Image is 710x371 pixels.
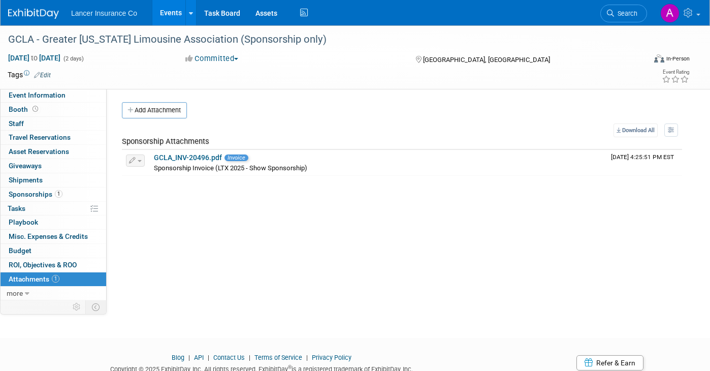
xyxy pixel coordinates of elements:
[1,117,106,131] a: Staff
[224,154,248,161] span: Invoice
[71,9,137,17] span: Lancer Insurance Co
[614,10,637,17] span: Search
[1,131,106,144] a: Travel Reservations
[86,300,107,314] td: Toggle Event Tabs
[607,150,682,175] td: Upload Timestamp
[1,272,106,286] a: Attachments1
[30,105,40,113] span: Booth not reserved yet
[254,354,302,361] a: Terms of Service
[154,153,222,162] a: GCLA_INV-20496.pdf
[62,55,84,62] span: (2 days)
[312,354,351,361] a: Privacy Policy
[662,70,689,75] div: Event Rating
[52,275,59,283] span: 1
[7,289,23,297] span: more
[589,53,690,68] div: Event Format
[9,91,66,99] span: Event Information
[611,153,674,161] span: Upload Timestamp
[423,56,550,64] span: [GEOGRAPHIC_DATA], [GEOGRAPHIC_DATA]
[172,354,184,361] a: Blog
[1,188,106,201] a: Sponsorships1
[213,354,245,361] a: Contact Us
[600,5,647,22] a: Search
[1,244,106,258] a: Budget
[9,261,77,269] span: ROI, Objectives & ROO
[1,159,106,173] a: Giveaways
[9,119,24,128] span: Staff
[34,72,51,79] a: Edit
[9,176,43,184] span: Shipments
[9,133,71,141] span: Travel Reservations
[1,173,106,187] a: Shipments
[9,275,59,283] span: Attachments
[9,162,42,170] span: Giveaways
[194,354,204,361] a: API
[666,55,690,63] div: In-Person
[122,102,187,118] button: Add Attachment
[654,54,664,63] img: Format-Inperson.png
[246,354,253,361] span: |
[9,190,62,198] span: Sponsorships
[182,53,242,64] button: Committed
[1,145,106,159] a: Asset Reservations
[576,355,643,370] a: Refer & Earn
[154,164,307,172] span: Sponsorship Invoice (LTX 2025 - Show Sponsorship)
[9,147,69,156] span: Asset Reservations
[288,364,292,370] sup: ®
[9,105,40,113] span: Booth
[8,204,25,212] span: Tasks
[660,4,680,23] img: Ann Barron
[8,70,51,80] td: Tags
[1,258,106,272] a: ROI, Objectives & ROO
[8,53,61,63] span: [DATE] [DATE]
[9,218,38,226] span: Playbook
[614,123,658,137] a: Download All
[1,88,106,102] a: Event Information
[29,54,39,62] span: to
[304,354,310,361] span: |
[5,30,632,49] div: GCLA - Greater [US_STATE] Limousine Association (Sponsorship only)
[122,137,209,146] span: Sponsorship Attachments
[68,300,86,314] td: Personalize Event Tab Strip
[1,230,106,243] a: Misc. Expenses & Credits
[1,215,106,229] a: Playbook
[1,287,106,300] a: more
[9,246,31,255] span: Budget
[1,202,106,215] a: Tasks
[1,103,106,116] a: Booth
[186,354,192,361] span: |
[55,190,62,198] span: 1
[205,354,212,361] span: |
[8,9,59,19] img: ExhibitDay
[9,232,88,240] span: Misc. Expenses & Credits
